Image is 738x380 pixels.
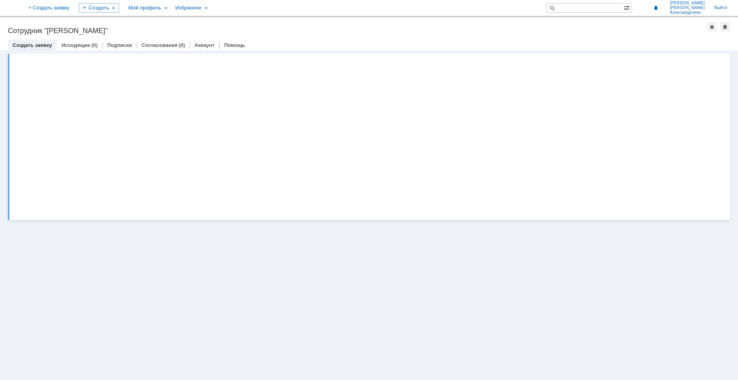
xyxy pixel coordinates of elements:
[9,5,16,11] a: Перейти на домашнюю страницу
[13,42,52,48] a: Создать заявку
[194,42,214,48] a: Аккаунт
[224,42,245,48] a: Помощь
[61,42,90,48] a: Исходящие
[107,42,132,48] a: Подписки
[720,22,730,32] div: Сделать домашней страницей
[142,42,178,48] a: Согласования
[8,27,707,35] div: Сотрудник "[PERSON_NAME]"
[179,42,185,48] div: (0)
[670,10,705,15] span: Александровна
[624,4,632,11] span: Расширенный поиск
[85,3,125,13] div: Создать
[670,6,705,10] span: [PERSON_NAME]
[9,5,16,11] img: logo
[707,22,717,32] div: Добавить в избранное
[670,1,705,6] span: [PERSON_NAME]
[91,42,98,48] div: (0)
